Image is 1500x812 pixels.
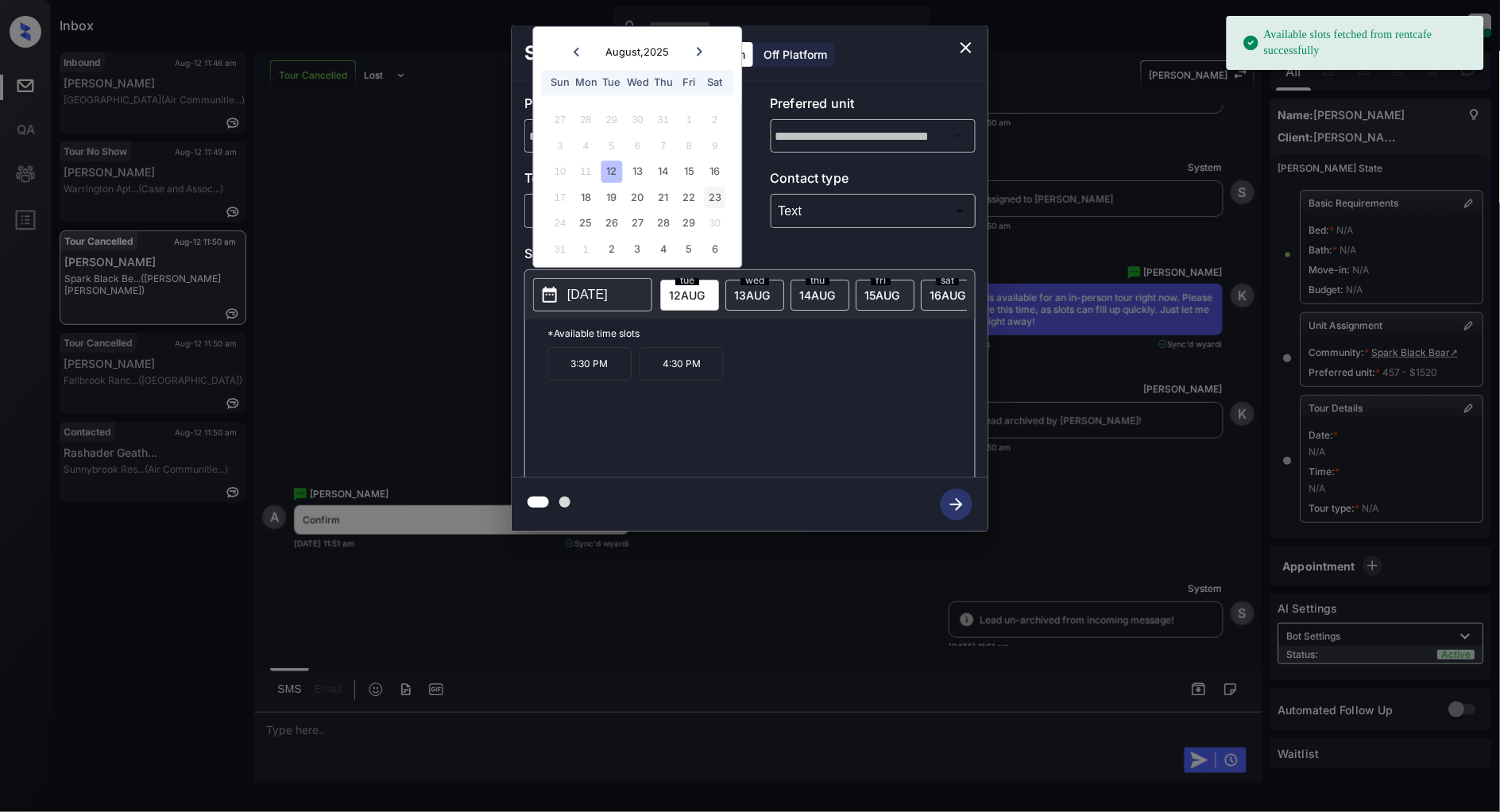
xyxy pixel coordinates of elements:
div: Choose Monday, August 18th, 2025 [575,187,597,208]
div: month 2025-08 [539,107,736,262]
div: Not available Saturday, August 30th, 2025 [704,213,725,234]
div: Choose Tuesday, August 12th, 2025 [601,161,623,183]
div: Wed [627,72,648,94]
p: Tour type [524,168,730,194]
div: Choose Tuesday, August 19th, 2025 [601,187,623,208]
div: Text [775,198,972,224]
div: Not available Sunday, July 27th, 2025 [550,110,571,131]
div: Not available Monday, September 1st, 2025 [575,238,597,260]
span: 16 AUG [930,288,965,302]
div: Fri [678,72,700,94]
div: Sat [704,72,725,94]
span: 14 AUG [799,288,835,302]
div: Choose Tuesday, August 26th, 2025 [601,213,623,234]
button: btn-next [931,484,982,525]
div: Choose Friday, August 29th, 2025 [678,213,700,234]
div: Not available Wednesday, August 6th, 2025 [627,135,648,157]
h2: Schedule Tour [512,25,674,81]
div: Not available Tuesday, July 29th, 2025 [601,110,623,131]
button: close [950,32,982,64]
div: Not available Monday, August 4th, 2025 [575,135,597,157]
span: 13 AUG [734,288,770,302]
div: Choose Thursday, August 28th, 2025 [653,213,675,234]
span: 15 AUG [864,288,899,302]
div: In Person [528,198,726,224]
div: Not available Friday, August 8th, 2025 [678,135,700,157]
p: Contact type [771,168,976,194]
div: Not available Sunday, August 24th, 2025 [550,213,571,234]
div: Choose Friday, September 5th, 2025 [678,238,700,260]
span: wed [740,276,769,285]
span: fri [871,276,891,285]
div: Choose Tuesday, September 2nd, 2025 [601,238,623,260]
div: Not available Saturday, August 2nd, 2025 [704,110,725,131]
p: 3:30 PM [547,347,632,381]
div: Not available Saturday, August 9th, 2025 [704,135,725,157]
div: Not available Sunday, August 31st, 2025 [550,238,571,260]
div: Not available Thursday, August 7th, 2025 [653,135,675,157]
div: Choose Thursday, August 21st, 2025 [653,187,675,208]
div: date-select [856,280,914,311]
div: Not available Monday, July 28th, 2025 [575,110,597,131]
span: thu [806,276,829,285]
p: 4:30 PM [640,347,724,381]
div: Choose Wednesday, August 20th, 2025 [627,187,648,208]
div: Choose Friday, August 22nd, 2025 [678,187,700,208]
div: Not available Friday, August 1st, 2025 [678,110,700,131]
div: Choose Saturday, August 16th, 2025 [704,161,725,183]
div: Not available Wednesday, July 30th, 2025 [627,110,648,131]
div: Not available Thursday, July 31st, 2025 [653,110,675,131]
p: Preferred community [524,94,730,119]
div: Not available Sunday, August 3rd, 2025 [550,135,571,157]
div: Choose Saturday, August 23rd, 2025 [704,187,725,208]
div: Choose Thursday, September 4th, 2025 [653,238,675,260]
div: Available slots fetched from rentcafe successfully [1243,21,1471,65]
p: *Available time slots [547,319,975,347]
div: Sun [550,72,571,94]
div: date-select [921,280,980,311]
div: Thu [653,72,675,94]
div: Not available Monday, August 11th, 2025 [575,161,597,183]
div: date-select [660,280,719,311]
p: Preferred unit [771,94,976,119]
div: Tue [601,72,623,94]
div: date-select [791,280,849,311]
div: date-select [725,280,784,311]
div: Choose Monday, August 25th, 2025 [575,213,597,234]
div: Mon [575,72,597,94]
span: sat [936,276,959,285]
span: 12 AUG [669,288,705,302]
div: Off Platform [756,42,835,67]
div: Not available Sunday, August 10th, 2025 [550,161,571,183]
p: [DATE] [567,285,608,304]
div: Choose Thursday, August 14th, 2025 [653,161,675,183]
div: Choose Wednesday, August 27th, 2025 [627,213,648,234]
div: Choose Wednesday, September 3rd, 2025 [627,238,648,260]
div: Not available Tuesday, August 5th, 2025 [601,135,623,157]
span: tue [675,276,699,285]
div: Choose Saturday, September 6th, 2025 [704,238,725,260]
p: Select slot [524,244,976,269]
button: [DATE] [533,278,652,311]
div: Choose Wednesday, August 13th, 2025 [627,161,648,183]
div: Not available Sunday, August 17th, 2025 [550,187,571,208]
div: Choose Friday, August 15th, 2025 [678,161,700,183]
